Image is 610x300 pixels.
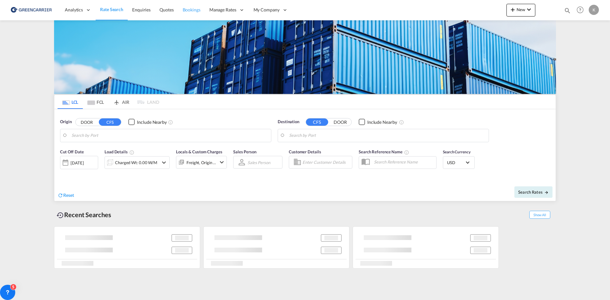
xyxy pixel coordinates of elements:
button: icon-plus 400-fgNewicon-chevron-down [506,4,535,17]
span: Destination [278,119,299,125]
span: Manage Rates [209,7,236,13]
md-select: Select Currency: $ USDUnited States Dollar [446,158,471,167]
md-icon: icon-chevron-down [525,6,533,13]
md-tab-item: LCL [58,95,83,109]
md-icon: Your search will be saved by the below given name [404,150,409,155]
input: Search by Port [289,131,485,140]
span: Reset [63,192,74,198]
md-icon: icon-backup-restore [57,211,64,219]
md-icon: Chargeable Weight [129,150,134,155]
span: Sales Person [233,149,256,154]
span: Help [575,4,586,15]
md-icon: icon-airplane [113,98,120,103]
input: Search Reference Name [371,157,436,167]
span: Show All [529,211,550,219]
md-icon: icon-plus 400-fg [509,6,517,13]
span: Search Currency [443,150,471,154]
span: Rate Search [100,7,123,12]
img: GreenCarrierFCL_LCL.png [54,20,556,94]
md-icon: icon-refresh [58,192,63,198]
div: Help [575,4,589,16]
md-icon: icon-magnify [564,7,571,14]
span: Origin [60,119,71,125]
span: New [509,7,533,12]
input: Search by Port [71,131,268,140]
div: Recent Searches [54,208,114,222]
div: Charged Wt: 0.00 W/Micon-chevron-down [105,156,170,169]
md-icon: Unchecked: Ignores neighbouring ports when fetching rates.Checked : Includes neighbouring ports w... [399,120,404,125]
input: Enter Customer Details [302,157,350,167]
button: Search Ratesicon-arrow-right [514,186,552,198]
button: CFS [306,118,328,126]
span: Cut Off Date [60,149,84,154]
span: Enquiries [132,7,151,12]
button: DOOR [76,118,98,126]
md-select: Sales Person [247,158,271,167]
span: Customer Details [289,149,321,154]
div: [DATE] [71,160,84,166]
md-icon: icon-arrow-right [544,190,549,195]
md-icon: icon-chevron-down [160,159,168,166]
button: CFS [99,118,121,126]
div: Include Nearby [137,119,167,125]
div: [DATE] [60,156,98,169]
img: b0b18ec08afe11efb1d4932555f5f09d.png [10,3,52,17]
div: Include Nearby [367,119,397,125]
div: icon-magnify [564,7,571,17]
div: Freight Origin Destination [186,158,216,167]
span: Search Reference Name [359,149,409,154]
md-checkbox: Checkbox No Ink [128,119,167,125]
md-pagination-wrapper: Use the left and right arrow keys to navigate between tabs [58,95,159,109]
md-icon: icon-chevron-down [218,158,226,166]
div: Charged Wt: 0.00 W/M [115,158,157,167]
md-icon: Unchecked: Ignores neighbouring ports when fetching rates.Checked : Includes neighbouring ports w... [168,120,173,125]
div: K [589,5,599,15]
div: icon-refreshReset [58,192,74,199]
span: Quotes [159,7,173,12]
div: Freight Origin Destinationicon-chevron-down [176,156,227,169]
span: Analytics [65,7,83,13]
md-checkbox: Checkbox No Ink [359,119,397,125]
span: Load Details [105,149,134,154]
button: DOOR [329,118,351,126]
span: Locals & Custom Charges [176,149,222,154]
span: My Company [254,7,280,13]
span: Bookings [183,7,200,12]
md-tab-item: AIR [108,95,134,109]
span: USD [447,160,465,165]
md-tab-item: FCL [83,95,108,109]
md-datepicker: Select [60,169,65,177]
span: Search Rates [518,190,549,195]
div: Origin DOOR CFS Checkbox No InkUnchecked: Ignores neighbouring ports when fetching rates.Checked ... [54,109,556,201]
